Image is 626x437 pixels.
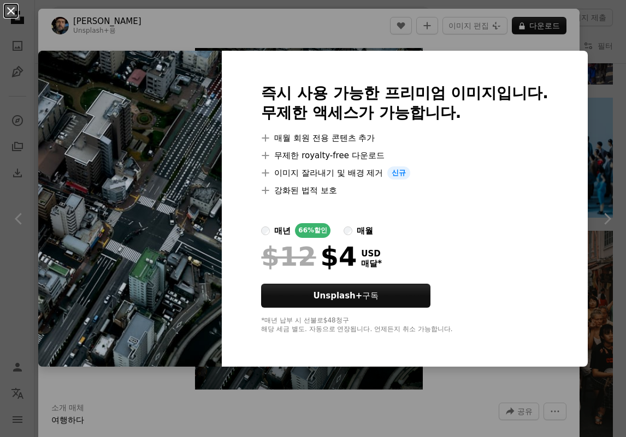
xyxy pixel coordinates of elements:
span: $12 [261,242,316,271]
div: $4 [261,242,357,271]
li: 이미지 잘라내기 및 배경 제거 [261,166,548,179]
li: 무제한 royalty-free 다운로드 [261,149,548,162]
span: 신규 [387,166,410,179]
div: 매년 [274,224,291,237]
input: 매월 [344,226,352,235]
img: premium_photo-1668989820377-1b015acff2f1 [38,51,222,367]
li: 매월 회원 전용 콘텐츠 추가 [261,131,548,145]
div: *매년 납부 시 선불로 $48 청구 해당 세금 별도. 자동으로 연장됩니다. 언제든지 취소 가능합니다. [261,316,548,334]
li: 강화된 법적 보호 [261,184,548,197]
div: 매월 [357,224,373,237]
span: USD [361,249,382,259]
button: Unsplash+구독 [261,284,430,308]
h2: 즉시 사용 가능한 프리미엄 이미지입니다. 무제한 액세스가 가능합니다. [261,83,548,123]
div: 66% 할인 [295,223,330,238]
strong: Unsplash+ [313,291,362,301]
input: 매년66%할인 [261,226,270,235]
